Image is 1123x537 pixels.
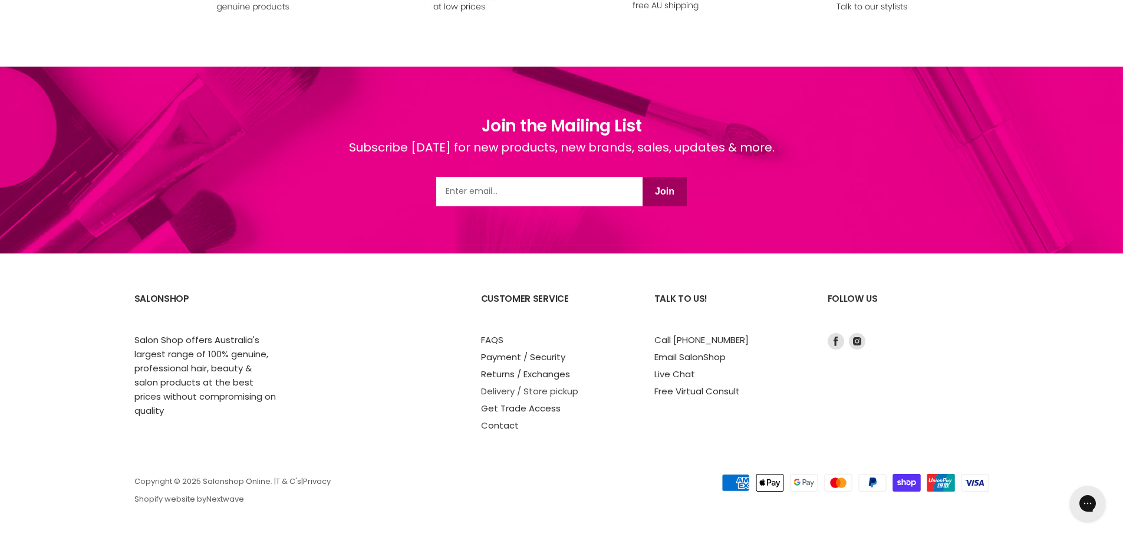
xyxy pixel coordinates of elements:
[654,368,695,380] a: Live Chat
[481,351,565,363] a: Payment / Security
[481,368,570,380] a: Returns / Exchanges
[481,334,503,346] a: FAQS
[643,177,687,206] button: Join
[654,284,804,333] h2: Talk to us!
[134,477,640,504] p: Copyright © 2025 Salonshop Online. | | Shopify website by
[206,493,244,505] a: Nextwave
[654,334,749,346] a: Call [PHONE_NUMBER]
[134,284,284,333] h2: SalonShop
[349,114,775,139] h1: Join the Mailing List
[481,419,519,431] a: Contact
[436,177,643,206] input: Email
[654,385,740,397] a: Free Virtual Consult
[481,385,578,397] a: Delivery / Store pickup
[349,139,775,177] div: Subscribe [DATE] for new products, new brands, sales, updates & more.
[1064,482,1111,525] iframe: Gorgias live chat messenger
[481,402,561,414] a: Get Trade Access
[134,333,276,418] p: Salon Shop offers Australia's largest range of 100% genuine, professional hair, beauty & salon pr...
[303,476,331,487] a: Privacy
[481,284,631,333] h2: Customer Service
[276,476,301,487] a: T & C's
[654,351,726,363] a: Email SalonShop
[828,284,989,333] h2: Follow us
